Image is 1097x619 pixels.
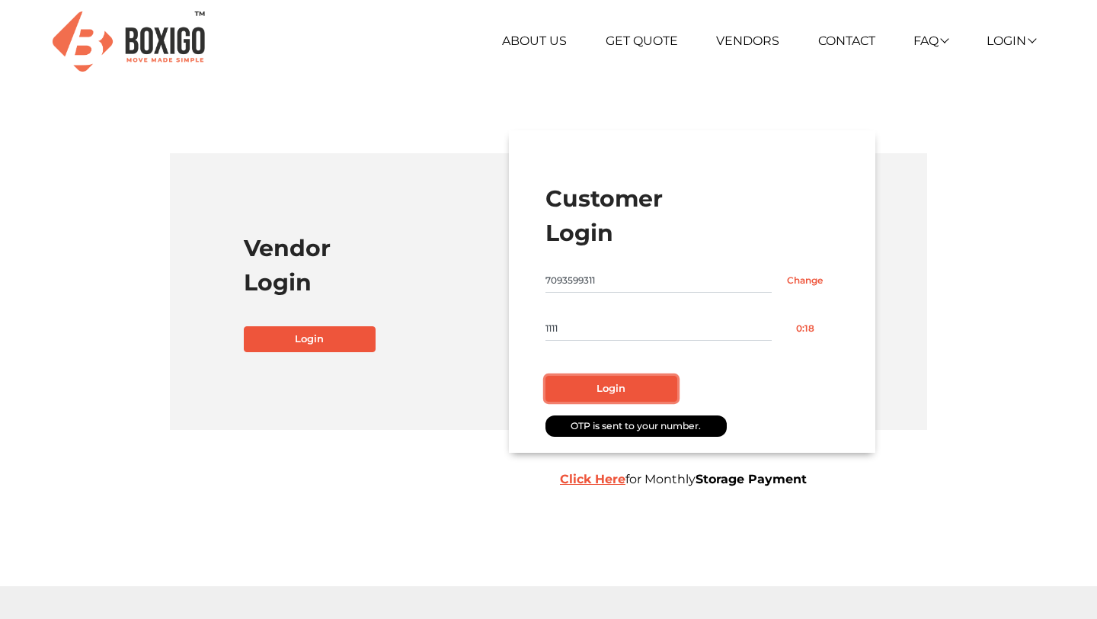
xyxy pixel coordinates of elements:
div: for Monthly [548,470,983,489]
input: Enter OTP [545,316,772,341]
a: About Us [502,34,567,48]
a: Vendors [716,34,779,48]
a: Click Here [560,472,625,486]
input: Change [772,268,840,293]
a: Login [244,326,376,352]
a: Get Quote [606,34,678,48]
a: FAQ [913,34,948,48]
a: Login [987,34,1035,48]
input: Mobile No [545,268,772,293]
button: 0:18 [772,316,840,341]
b: Storage Payment [696,472,807,486]
h1: Vendor Login [244,231,537,300]
h1: Customer Login [545,181,839,250]
button: Login [545,376,677,402]
div: OTP is sent to your number. [545,415,727,437]
a: Contact [818,34,875,48]
img: Boxigo [53,11,205,72]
